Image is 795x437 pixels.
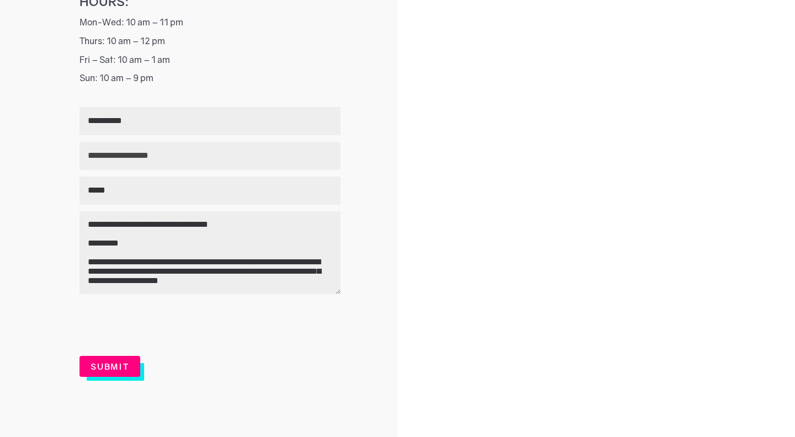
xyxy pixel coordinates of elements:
[79,73,370,92] p: Sun: 10 am – 9 pm
[79,356,140,377] button: Submit
[79,55,370,74] p: Fri – Sat: 10 am – 1 am
[79,301,245,344] iframe: reCAPTCHA
[79,36,370,55] p: Thurs: 10 am – 12 pm
[79,18,370,36] p: Mon-Wed: 10 am – 11 pm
